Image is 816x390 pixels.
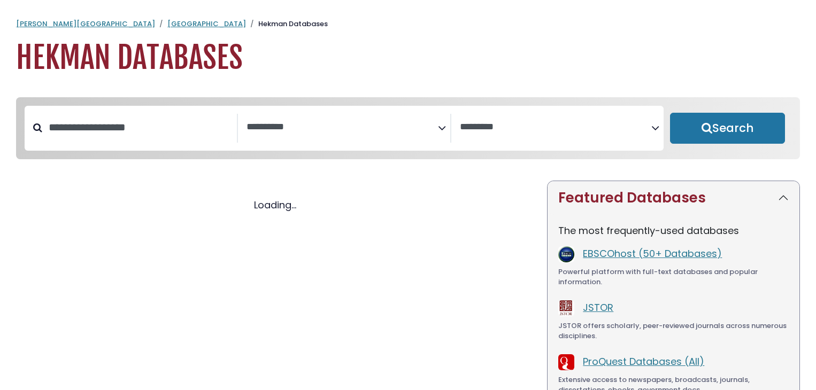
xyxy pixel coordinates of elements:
[558,321,789,341] div: JSTOR offers scholarly, peer-reviewed journals across numerous disciplines.
[16,40,800,76] h1: Hekman Databases
[167,19,246,29] a: [GEOGRAPHIC_DATA]
[583,355,704,368] a: ProQuest Databases (All)
[42,119,237,136] input: Search database by title or keyword
[246,19,328,29] li: Hekman Databases
[16,19,800,29] nav: breadcrumb
[583,247,722,260] a: EBSCOhost (50+ Databases)
[558,223,789,238] p: The most frequently-used databases
[16,198,534,212] div: Loading...
[16,97,800,159] nav: Search filters
[583,301,613,314] a: JSTOR
[558,267,789,287] div: Powerful platform with full-text databases and popular information.
[460,122,651,133] textarea: Search
[247,122,438,133] textarea: Search
[670,113,785,144] button: Submit for Search Results
[16,19,155,29] a: [PERSON_NAME][GEOGRAPHIC_DATA]
[548,181,799,215] button: Featured Databases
